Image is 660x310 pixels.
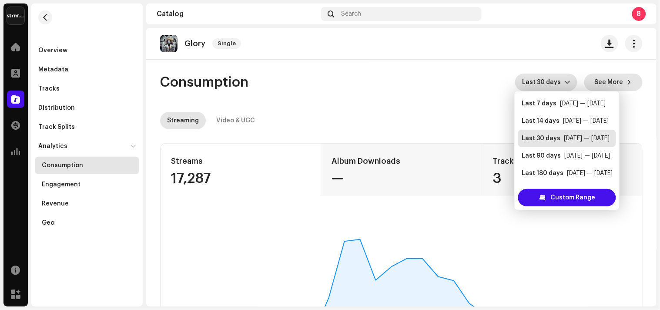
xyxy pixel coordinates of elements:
img: 408b884b-546b-4518-8448-1008f9c76b02 [7,7,24,24]
div: 8 [632,7,646,21]
re-m-nav-item: Consumption [35,157,139,174]
div: Track Downloads [492,154,632,168]
div: Consumption [42,162,83,169]
div: Catalog [157,10,318,17]
div: [DATE] — [DATE] [560,99,606,108]
div: Last 180 days [522,169,563,178]
li: Last 90 days [518,147,616,165]
div: Video & UGC [216,112,255,129]
re-m-nav-item: Geo [35,214,139,232]
div: Overview [38,47,67,54]
span: Last 30 days [522,74,564,91]
div: Revenue [42,200,69,207]
div: Analytics [38,143,67,150]
div: Last 7 days [522,99,556,108]
re-m-nav-item: Revenue [35,195,139,212]
div: Last 90 days [522,152,561,160]
div: Last 30 days [522,134,560,143]
div: — [332,172,471,185]
div: [DATE] — [DATE] [564,134,610,143]
button: See More [584,74,643,91]
span: See More [595,74,623,91]
div: Geo [42,219,54,226]
re-m-nav-item: Tracks [35,80,139,98]
div: Track Splits [38,124,75,131]
re-m-nav-item: Engagement [35,176,139,193]
re-m-nav-item: Track Splits [35,118,139,136]
span: Search [342,10,362,17]
li: Last 14 days [518,112,616,130]
div: Streams [171,154,310,168]
re-m-nav-dropdown: Analytics [35,138,139,232]
p: Glory [184,39,205,48]
div: Last 14 days [522,117,559,125]
li: Last 7 days [518,95,616,112]
li: Last 365 days [518,182,616,199]
div: [DATE] — [DATE] [564,152,610,160]
div: 17,287 [171,172,310,185]
li: Last 180 days [518,165,616,182]
span: Custom Range [550,189,595,206]
re-m-nav-item: Metadata [35,61,139,78]
div: Streaming [167,112,199,129]
li: Last 30 days [518,130,616,147]
span: Single [212,38,241,49]
re-m-nav-item: Overview [35,42,139,59]
ul: Option List [515,91,620,203]
span: Consumption [160,74,248,91]
div: Album Downloads [332,154,471,168]
div: Tracks [38,85,60,92]
re-m-nav-item: Distribution [35,99,139,117]
div: Distribution [38,104,75,111]
div: 3 [492,172,632,185]
div: Engagement [42,181,80,188]
div: dropdown trigger [564,74,570,91]
div: Metadata [38,66,68,73]
img: afa637af-d241-427d-9a60-3ec732af422d [160,35,178,52]
div: [DATE] — [DATE] [563,117,609,125]
div: [DATE] — [DATE] [567,169,613,178]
